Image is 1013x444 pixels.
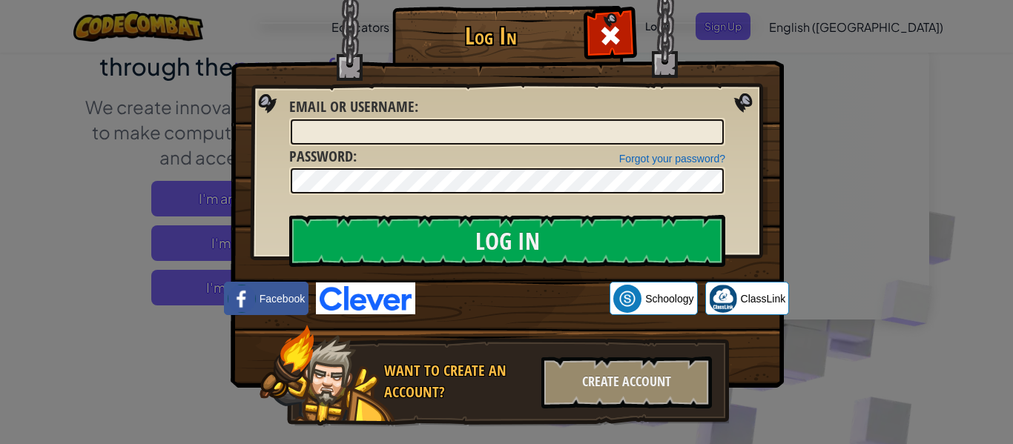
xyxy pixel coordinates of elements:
[415,282,610,315] iframe: Botón de Acceder con Google
[289,96,418,118] label: :
[619,153,725,165] a: Forgot your password?
[228,285,256,313] img: facebook_small.png
[316,282,415,314] img: clever-logo-blue.png
[741,291,786,306] span: ClassLink
[613,285,641,313] img: schoology.png
[289,146,353,166] span: Password
[541,357,712,408] div: Create Account
[289,146,357,168] label: :
[384,360,532,402] div: Want to create an account?
[709,285,737,313] img: classlink-logo-small.png
[645,291,693,306] span: Schoology
[289,96,415,116] span: Email or Username
[260,291,305,306] span: Facebook
[396,23,585,49] h1: Log In
[289,215,725,267] input: Log In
